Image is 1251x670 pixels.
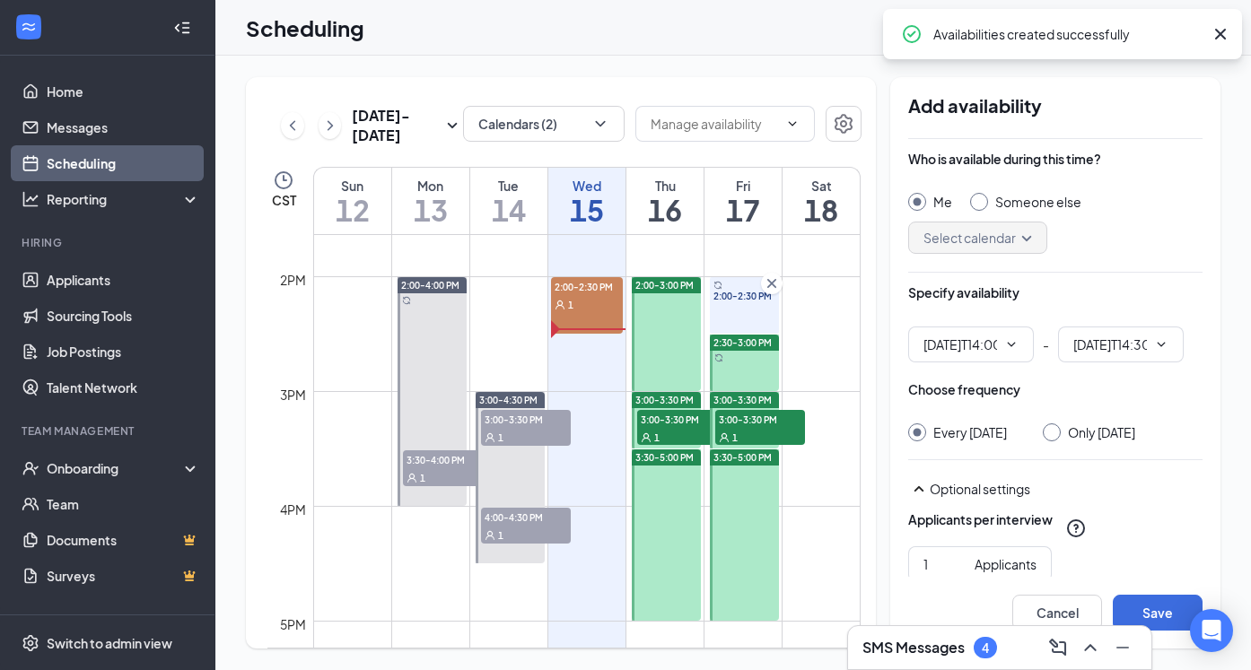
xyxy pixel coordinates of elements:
[22,235,197,250] div: Hiring
[551,277,623,295] span: 2:00-2:30 PM
[591,115,609,133] svg: ChevronDown
[407,473,417,483] svg: User
[276,385,310,405] div: 3pm
[47,370,200,405] a: Talent Network
[908,510,1053,528] div: Applicants per interview
[1068,423,1135,441] div: Only [DATE]
[1113,595,1203,631] button: Save
[635,451,694,464] span: 3:30-5:00 PM
[485,530,495,541] svg: User
[314,168,391,234] a: October 12, 2025
[319,112,342,139] button: ChevronRight
[401,279,459,291] span: 2:00-4:00 PM
[1004,337,1019,352] svg: ChevronDown
[272,191,296,209] span: CST
[635,279,694,291] span: 2:00-3:00 PM
[284,115,302,136] svg: ChevronLeft
[276,500,310,519] div: 4pm
[470,195,547,225] h1: 14
[626,168,704,234] a: October 16, 2025
[47,145,200,181] a: Scheduling
[901,23,923,45] svg: CheckmarkCircle
[47,558,200,594] a: SurveysCrown
[47,109,200,145] a: Messages
[47,459,185,477] div: Onboarding
[1065,518,1087,539] svg: QuestionInfo
[1154,337,1168,352] svg: ChevronDown
[783,177,860,195] div: Sat
[1108,633,1137,662] button: Minimize
[719,432,730,443] svg: User
[22,423,197,439] div: Team Management
[930,480,1203,498] div: Optional settings
[22,459,39,477] svg: UserCheck
[47,262,200,298] a: Applicants
[715,410,805,428] span: 3:00-3:30 PM
[785,117,800,131] svg: ChevronDown
[20,18,38,36] svg: WorkstreamLogo
[1047,637,1069,658] svg: ComposeMessage
[314,195,391,225] h1: 12
[713,290,775,302] span: 2:00-2:30 PM
[783,168,860,234] a: October 18, 2025
[470,168,547,234] a: October 14, 2025
[1012,595,1102,631] button: Cancel
[392,177,469,195] div: Mon
[392,195,469,225] h1: 13
[704,168,782,234] a: October 17, 2025
[392,168,469,234] a: October 13, 2025
[826,106,862,142] button: Settings
[548,177,625,195] div: Wed
[975,554,1037,574] div: Applicants
[548,195,625,225] h1: 15
[481,410,571,428] span: 3:00-3:30 PM
[276,614,310,634] div: 5pm
[637,410,727,428] span: 3:00-3:30 PM
[402,296,411,305] svg: Sync
[626,177,704,195] div: Thu
[420,472,425,484] span: 1
[635,394,694,406] span: 3:00-3:30 PM
[713,336,772,349] span: 2:30-3:00 PM
[47,298,200,334] a: Sourcing Tools
[281,112,304,139] button: ChevronLeft
[246,13,364,43] h1: Scheduling
[654,431,660,444] span: 1
[1112,637,1133,658] svg: Minimize
[1044,633,1072,662] button: ComposeMessage
[22,634,39,652] svg: Settings
[47,634,172,652] div: Switch to admin view
[173,19,191,37] svg: Collapse
[548,168,625,234] a: October 15, 2025
[273,170,294,191] svg: Clock
[833,113,854,135] svg: Settings
[498,529,503,542] span: 1
[933,193,952,211] div: Me
[933,423,1007,441] div: Every [DATE]
[982,640,989,656] div: 4
[22,190,39,208] svg: Analysis
[908,95,1203,117] h2: Add availability
[47,190,201,208] div: Reporting
[626,195,704,225] h1: 16
[713,394,772,406] span: 3:00-3:30 PM
[908,478,930,500] svg: SmallChevronUp
[704,195,782,225] h1: 17
[1210,23,1231,45] svg: Cross
[651,114,778,134] input: Manage availability
[479,394,538,406] span: 3:00-4:30 PM
[463,106,625,142] button: Calendars (2)ChevronDown
[826,106,862,145] a: Settings
[908,326,1203,362] div: -
[732,431,738,444] span: 1
[47,334,200,370] a: Job Postings
[933,23,1203,45] div: Availabilities created successfully
[568,299,573,311] span: 1
[995,193,1081,211] div: Someone else
[321,115,339,136] svg: ChevronRight
[704,177,782,195] div: Fri
[481,508,571,526] span: 4:00-4:30 PM
[908,380,1020,398] div: Choose frequency
[862,638,965,657] h3: SMS Messages
[314,177,391,195] div: Sun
